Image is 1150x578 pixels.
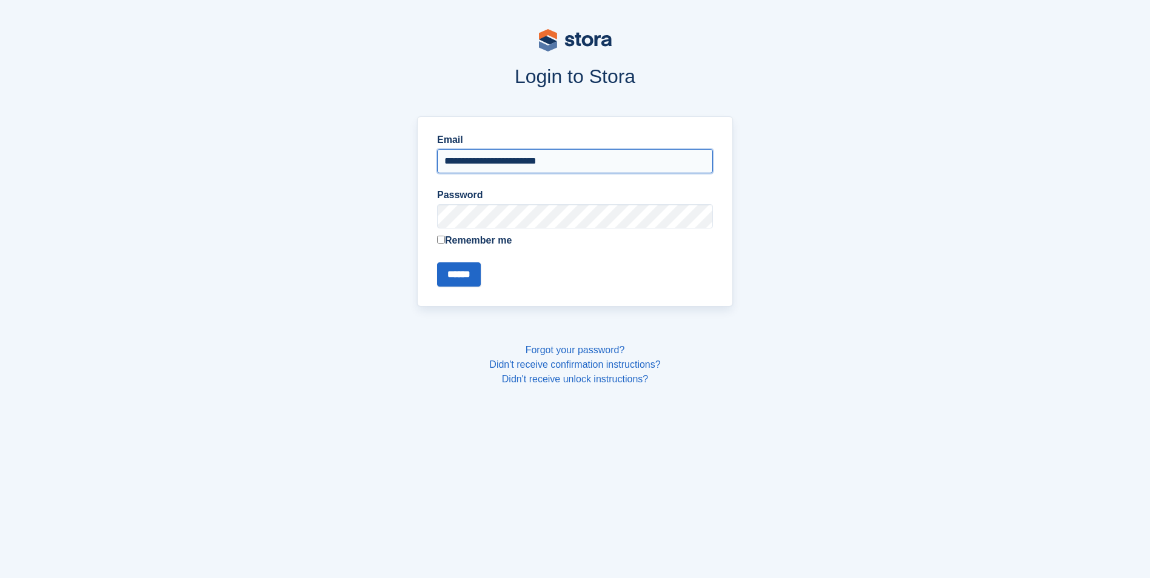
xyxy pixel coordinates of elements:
img: stora-logo-53a41332b3708ae10de48c4981b4e9114cc0af31d8433b30ea865607fb682f29.svg [539,29,612,51]
h1: Login to Stora [186,65,964,87]
label: Remember me [437,233,713,248]
a: Forgot your password? [526,345,625,355]
label: Password [437,188,713,202]
a: Didn't receive confirmation instructions? [489,359,660,370]
input: Remember me [437,236,445,244]
a: Didn't receive unlock instructions? [502,374,648,384]
label: Email [437,133,713,147]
